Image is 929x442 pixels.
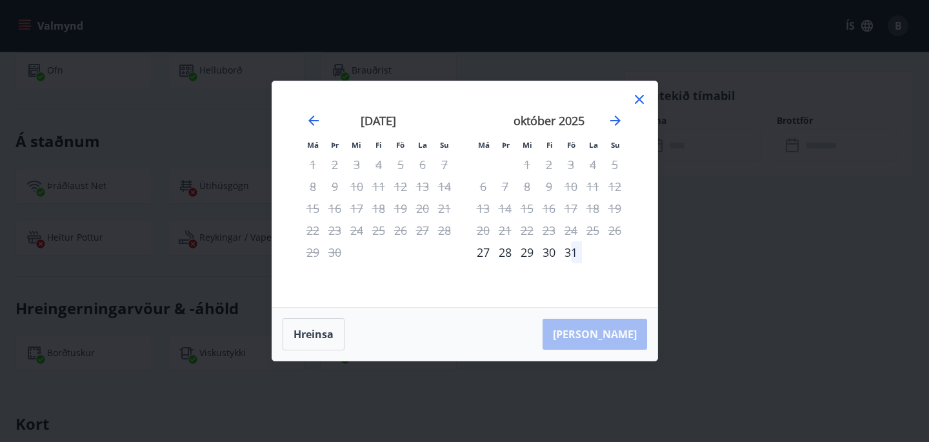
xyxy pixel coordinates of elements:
[288,97,642,292] div: Calendar
[582,154,604,176] td: Not available. laugardagur, 4. október 2025
[494,197,516,219] td: Not available. þriðjudagur, 14. október 2025
[516,176,538,197] td: Not available. miðvikudagur, 8. október 2025
[306,113,321,128] div: Move backward to switch to the previous month.
[368,219,390,241] td: Not available. fimmtudagur, 25. september 2025
[434,154,455,176] td: Not available. sunnudagur, 7. september 2025
[324,241,346,263] td: Not available. þriðjudagur, 30. september 2025
[502,140,510,150] small: Þr
[307,140,319,150] small: Má
[560,176,582,197] td: Not available. föstudagur, 10. október 2025
[560,219,582,241] td: Not available. föstudagur, 24. október 2025
[582,176,604,197] td: Not available. laugardagur, 11. október 2025
[538,176,560,197] td: Not available. fimmtudagur, 9. október 2025
[396,140,405,150] small: Fö
[418,140,427,150] small: La
[546,140,553,150] small: Fi
[538,154,560,176] td: Not available. fimmtudagur, 2. október 2025
[516,197,538,219] td: Not available. miðvikudagur, 15. október 2025
[390,219,412,241] td: Not available. föstudagur, 26. september 2025
[516,241,538,263] div: 29
[604,219,626,241] td: Not available. sunnudagur, 26. október 2025
[440,140,449,150] small: Su
[514,113,584,128] strong: október 2025
[494,241,516,263] td: Choose þriðjudagur, 28. október 2025 as your check-in date. It’s available.
[604,176,626,197] td: Not available. sunnudagur, 12. október 2025
[346,154,368,176] td: Not available. miðvikudagur, 3. september 2025
[283,318,345,350] button: Hreinsa
[346,176,368,197] td: Not available. miðvikudagur, 10. september 2025
[478,140,490,150] small: Má
[302,176,324,197] td: Not available. mánudagur, 8. september 2025
[324,154,346,176] td: Not available. þriðjudagur, 2. september 2025
[611,140,620,150] small: Su
[560,241,582,263] td: Choose föstudagur, 31. október 2025 as your check-in date. It’s available.
[472,197,494,219] td: Not available. mánudagur, 13. október 2025
[567,140,575,150] small: Fö
[390,176,412,197] td: Not available. föstudagur, 12. september 2025
[412,176,434,197] td: Not available. laugardagur, 13. september 2025
[523,140,532,150] small: Mi
[368,154,390,176] td: Not available. fimmtudagur, 4. september 2025
[434,197,455,219] td: Not available. sunnudagur, 21. september 2025
[324,197,346,219] td: Not available. þriðjudagur, 16. september 2025
[352,140,361,150] small: Mi
[516,241,538,263] td: Choose miðvikudagur, 29. október 2025 as your check-in date. It’s available.
[516,154,538,176] td: Not available. miðvikudagur, 1. október 2025
[560,241,582,263] div: 31
[472,241,494,263] td: Choose mánudagur, 27. október 2025 as your check-in date. It’s available.
[390,154,412,176] td: Not available. föstudagur, 5. september 2025
[604,197,626,219] td: Not available. sunnudagur, 19. október 2025
[412,219,434,241] td: Not available. laugardagur, 27. september 2025
[302,219,324,241] td: Not available. mánudagur, 22. september 2025
[361,113,396,128] strong: [DATE]
[582,219,604,241] td: Not available. laugardagur, 25. október 2025
[538,241,560,263] div: 30
[302,154,324,176] td: Not available. mánudagur, 1. september 2025
[368,197,390,219] td: Not available. fimmtudagur, 18. september 2025
[346,197,368,219] td: Not available. miðvikudagur, 17. september 2025
[368,176,390,197] td: Not available. fimmtudagur, 11. september 2025
[604,154,626,176] td: Not available. sunnudagur, 5. október 2025
[560,197,582,219] td: Not available. föstudagur, 17. október 2025
[390,197,412,219] td: Not available. föstudagur, 19. september 2025
[472,219,494,241] td: Not available. mánudagur, 20. október 2025
[538,219,560,241] td: Not available. fimmtudagur, 23. október 2025
[324,219,346,241] td: Not available. þriðjudagur, 23. september 2025
[375,140,382,150] small: Fi
[494,241,516,263] div: 28
[472,241,494,263] div: Aðeins innritun í boði
[302,241,324,263] td: Not available. mánudagur, 29. september 2025
[331,140,339,150] small: Þr
[412,154,434,176] td: Not available. laugardagur, 6. september 2025
[560,154,582,176] td: Not available. föstudagur, 3. október 2025
[494,219,516,241] td: Not available. þriðjudagur, 21. október 2025
[412,197,434,219] td: Not available. laugardagur, 20. september 2025
[494,176,516,197] td: Not available. þriðjudagur, 7. október 2025
[472,176,494,197] td: Not available. mánudagur, 6. október 2025
[589,140,598,150] small: La
[608,113,623,128] div: Move forward to switch to the next month.
[516,219,538,241] td: Not available. miðvikudagur, 22. október 2025
[324,176,346,197] td: Not available. þriðjudagur, 9. september 2025
[582,197,604,219] td: Not available. laugardagur, 18. október 2025
[434,176,455,197] td: Not available. sunnudagur, 14. september 2025
[538,241,560,263] td: Choose fimmtudagur, 30. október 2025 as your check-in date. It’s available.
[538,197,560,219] td: Not available. fimmtudagur, 16. október 2025
[346,219,368,241] td: Not available. miðvikudagur, 24. september 2025
[302,197,324,219] td: Not available. mánudagur, 15. september 2025
[434,219,455,241] td: Not available. sunnudagur, 28. september 2025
